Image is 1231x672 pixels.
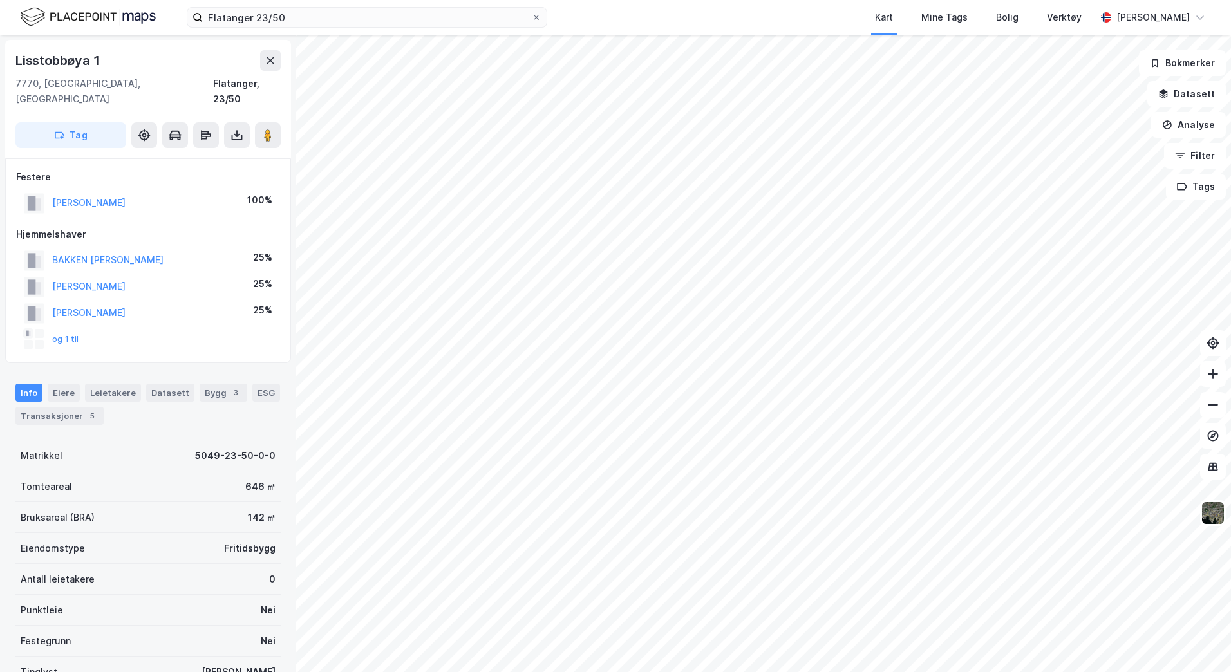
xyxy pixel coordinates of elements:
button: Tag [15,122,126,148]
div: 100% [247,192,272,208]
div: Eiere [48,384,80,402]
div: Eiendomstype [21,541,85,556]
div: Transaksjoner [15,407,104,425]
div: 7770, [GEOGRAPHIC_DATA], [GEOGRAPHIC_DATA] [15,76,213,107]
div: Festere [16,169,280,185]
div: Nei [261,602,276,618]
div: 25% [253,250,272,265]
div: Hjemmelshaver [16,227,280,242]
div: 142 ㎡ [248,510,276,525]
div: 25% [253,276,272,292]
div: Festegrunn [21,633,71,649]
div: Info [15,384,42,402]
div: Bolig [996,10,1019,25]
div: Fritidsbygg [224,541,276,556]
div: Mine Tags [921,10,968,25]
div: Tomteareal [21,479,72,494]
button: Bokmerker [1139,50,1226,76]
div: Bygg [200,384,247,402]
div: Kart [875,10,893,25]
div: Antall leietakere [21,572,95,587]
div: ESG [252,384,280,402]
div: Nei [261,633,276,649]
img: 9k= [1201,501,1225,525]
div: 0 [269,572,276,587]
div: Leietakere [85,384,141,402]
iframe: Chat Widget [1167,610,1231,672]
div: 5 [86,409,99,422]
div: Bruksareal (BRA) [21,510,95,525]
div: 5049-23-50-0-0 [195,448,276,463]
button: Filter [1164,143,1226,169]
button: Datasett [1147,81,1226,107]
div: Kontrollprogram for chat [1167,610,1231,672]
div: Punktleie [21,602,63,618]
div: Matrikkel [21,448,62,463]
div: 25% [253,303,272,318]
div: Flatanger, 23/50 [213,76,281,107]
div: Lisstobbøya 1 [15,50,102,71]
div: 646 ㎡ [245,479,276,494]
button: Analyse [1151,112,1226,138]
img: logo.f888ab2527a4732fd821a326f86c7f29.svg [21,6,156,28]
button: Tags [1166,174,1226,200]
div: 3 [229,386,242,399]
div: Verktøy [1047,10,1082,25]
div: Datasett [146,384,194,402]
input: Søk på adresse, matrikkel, gårdeiere, leietakere eller personer [203,8,531,27]
div: [PERSON_NAME] [1116,10,1190,25]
